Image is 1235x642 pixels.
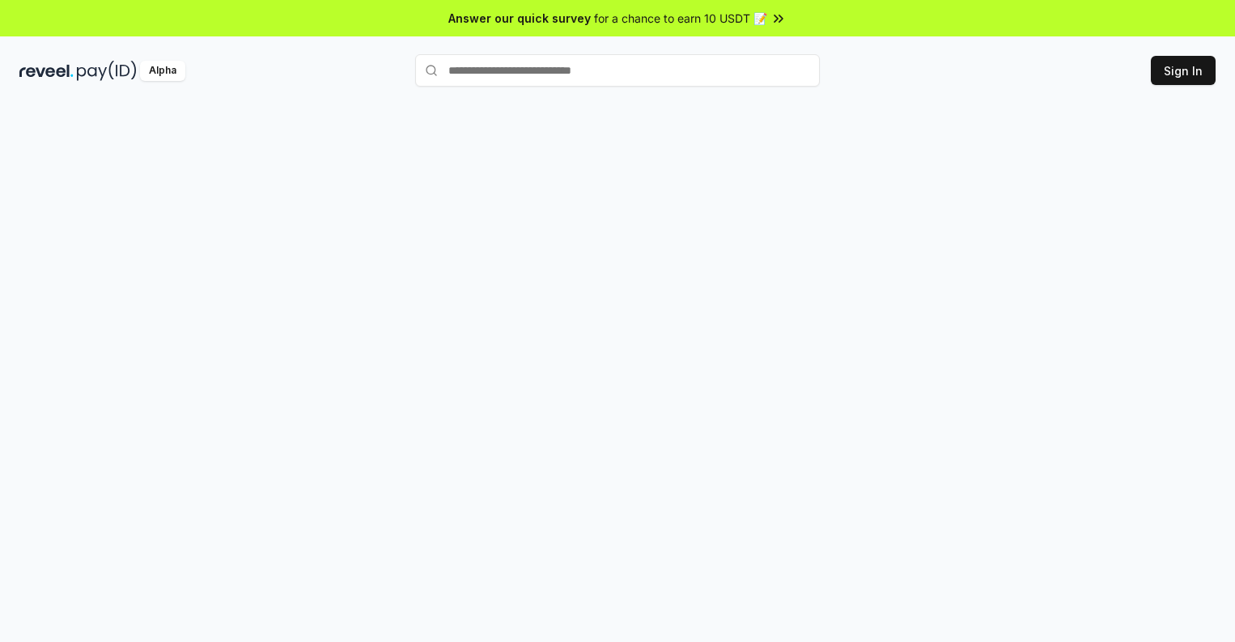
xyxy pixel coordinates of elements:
[140,61,185,81] div: Alpha
[1151,56,1216,85] button: Sign In
[19,61,74,81] img: reveel_dark
[77,61,137,81] img: pay_id
[448,10,591,27] span: Answer our quick survey
[594,10,767,27] span: for a chance to earn 10 USDT 📝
